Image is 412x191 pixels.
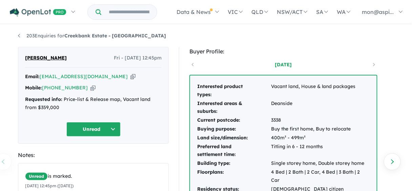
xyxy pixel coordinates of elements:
td: Floorplans: [197,168,271,185]
td: Current postcode: [197,116,271,125]
strong: Requested info: [25,96,62,102]
a: [PHONE_NUMBER] [42,85,88,91]
input: Try estate name, suburb, builder or developer [103,5,156,19]
td: Vacant land, House & land packages [271,82,370,99]
span: Fri - [DATE] 12:45pm [114,54,162,62]
td: Deanside [271,99,370,116]
a: 203Enquiries forCreekbank Estate - [GEOGRAPHIC_DATA] [18,33,166,39]
a: [EMAIL_ADDRESS][DOMAIN_NAME] [40,73,128,80]
td: Single storey home, Double storey home [271,159,370,168]
img: Openlot PRO Logo White [10,8,66,17]
strong: Email: [25,73,40,80]
td: Building type: [197,159,271,168]
button: Unread [66,122,121,137]
td: 3338 [271,116,370,125]
button: Copy [90,84,96,91]
td: Interested areas & suburbs: [197,99,271,116]
small: [DATE] 12:45pm ([DATE]) [25,183,74,188]
td: Titling in 6 - 12 months [271,142,370,159]
td: Buying purpose: [197,125,271,134]
div: Price-list & Release map, Vacant land from $359,000 [25,95,162,112]
td: Land size/dimension: [197,134,271,142]
div: Notes: [18,151,169,160]
nav: breadcrumb [18,32,394,40]
td: Preferred land settlement time: [197,142,271,159]
span: [PERSON_NAME] [25,54,67,62]
td: 400m² - 499m² [271,134,370,142]
span: mon@aspi... [362,8,394,15]
strong: Mobile: [25,85,42,91]
div: is marked. [25,172,166,180]
a: [DATE] [254,61,312,68]
div: Buyer Profile: [189,47,377,56]
td: Buy the first home, Buy to relocate [271,125,370,134]
span: Unread [25,172,48,180]
button: Copy [130,73,136,80]
td: Interested product types: [197,82,271,99]
td: 4 Bed | 2 Bath | 2 Car, 4 Bed | 3 Bath | 2 Car [271,168,370,185]
strong: Creekbank Estate - [GEOGRAPHIC_DATA] [64,33,166,39]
